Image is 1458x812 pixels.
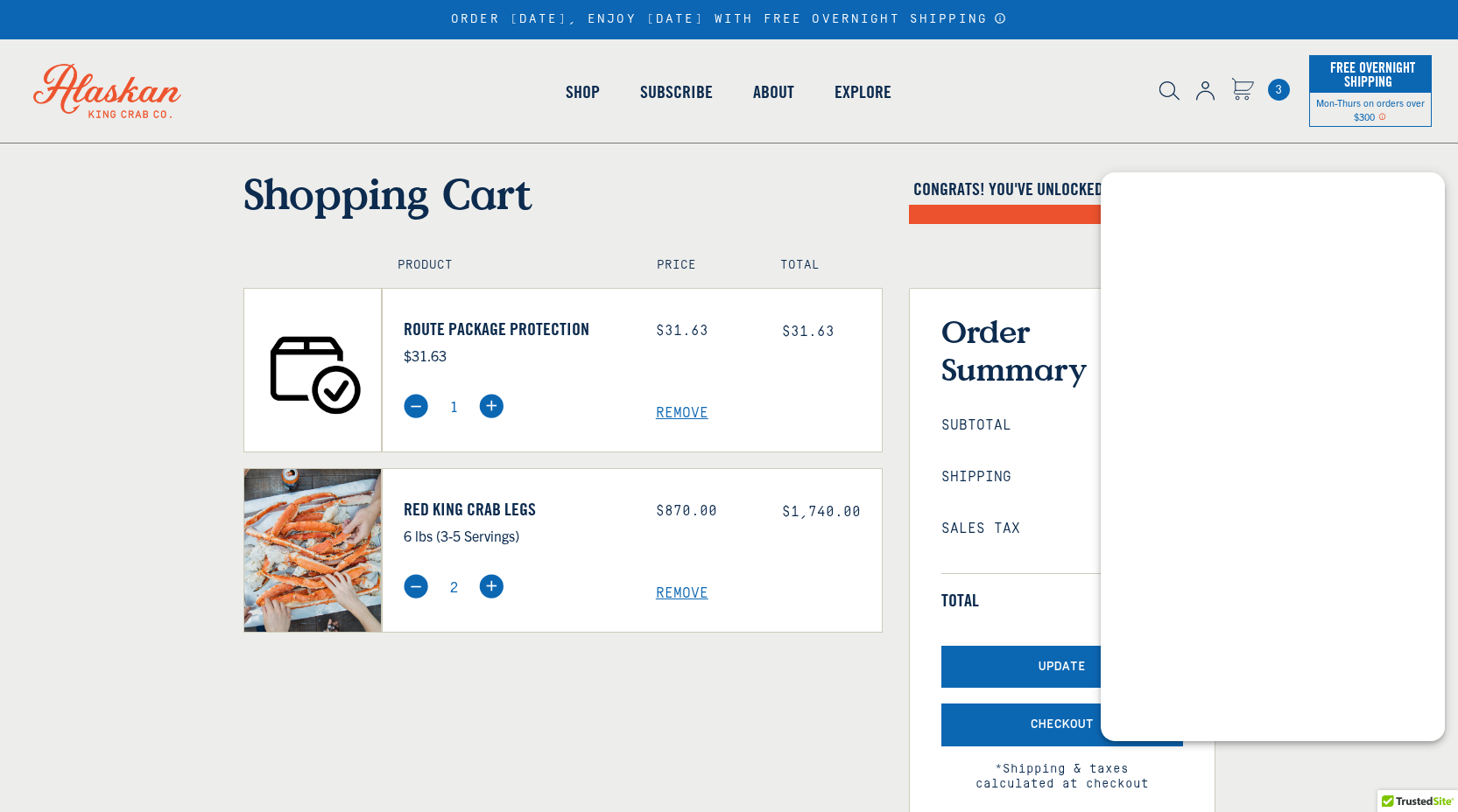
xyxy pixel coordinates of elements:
img: Red King Crab Legs - 6 lbs (3-5 Servings) [244,469,382,632]
span: Shipping [941,469,1011,486]
img: search [1159,81,1180,101]
a: Remove [656,585,882,602]
span: *Shipping & taxes calculated at checkout [941,746,1183,792]
p: $31.63 [404,344,630,367]
img: account [1196,81,1215,101]
h3: Order Summary [941,312,1183,388]
img: minus [404,574,428,598]
a: Shop [546,42,620,142]
a: Cart [1268,79,1290,101]
span: Free Overnight Shipping [1326,54,1415,94]
span: $1,740.00 [782,504,861,520]
span: Total [941,590,979,611]
h1: Shopping Cart [243,168,883,219]
a: Remove [656,405,882,422]
a: Announcement Bar Modal [994,12,1007,24]
h4: Product [398,258,619,273]
span: Checkout [1031,717,1094,732]
span: Subtotal [941,417,1011,434]
span: Sales Tax [941,521,1020,537]
span: Shipping Notice Icon [1378,110,1386,122]
button: Checkout [941,703,1183,746]
a: Subscribe [620,42,733,142]
h4: Congrats! You've unlocked FREE SHIPPING! [909,178,1215,199]
span: $31.63 [782,324,835,339]
p: 6 lbs (3-5 Servings) [404,524,630,547]
h4: Price [657,258,743,273]
div: $870.00 [656,503,756,520]
img: plus [479,574,504,598]
button: Update [941,646,1183,689]
span: Update [1039,660,1086,675]
a: Explore [814,42,912,142]
span: Mon-Thurs on orders over $300 [1316,96,1425,122]
img: Alaskan King Crab Co. logo [9,39,206,143]
img: minus [404,394,428,418]
a: Red King Crab Legs [404,499,630,520]
a: About [733,42,814,142]
span: 3 [1268,79,1290,101]
div: $31.63 [656,323,756,339]
a: Cart [1231,78,1254,103]
a: Route Package Protection [404,318,630,339]
img: Route Package Protection - $31.63 [244,289,382,451]
img: plus [479,394,504,418]
h4: Total [780,258,866,273]
div: ORDER [DATE], ENJOY [DATE] WITH FREE OVERNIGHT SHIPPING [451,12,1007,27]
